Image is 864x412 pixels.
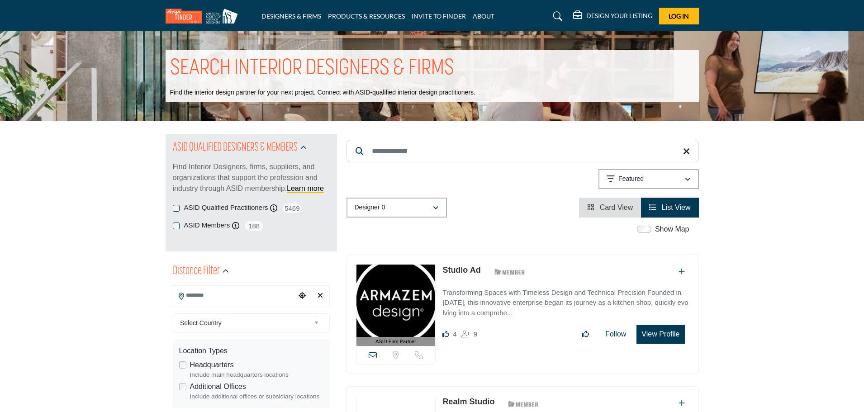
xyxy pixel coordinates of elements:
[636,325,684,344] button: View Profile
[166,9,242,24] img: Site Logo
[442,397,494,406] a: Realm Studio
[618,175,644,184] p: Featured
[287,185,324,192] a: Learn more
[173,161,330,194] p: Find Interior Designers, firms, suppliers, and organizations that support the profession and indu...
[576,325,595,343] button: Like listing
[261,12,321,20] a: DESIGNERS & FIRMS
[184,203,268,213] label: ASID Qualified Practitioners
[679,399,685,407] a: Add To List
[659,8,699,24] button: Log In
[173,205,180,212] input: ASID Qualified Practitioners checkbox
[170,88,475,97] p: Find the interior design partner for your next project. Connect with ASID-qualified interior desi...
[355,203,385,212] p: Designer 0
[347,198,447,218] button: Designer 0
[579,198,641,218] li: Card View
[180,317,310,328] span: Select Country
[679,268,685,275] a: Add To List
[641,198,698,218] li: List View
[179,346,323,356] div: Location Types
[473,12,494,20] a: ABOUT
[489,266,530,278] img: ASID Members Badge Icon
[190,360,234,370] label: Headquarters
[244,220,264,232] span: 188
[173,287,295,304] input: Search Location
[453,330,456,338] span: 4
[442,396,494,408] p: Realm Studio
[649,204,690,211] a: View List
[474,330,477,338] span: 9
[669,12,689,20] span: Log In
[184,220,230,231] label: ASID Members
[173,140,298,156] h2: ASID QUALIFIED DESIGNERS & MEMBERS
[190,370,323,379] div: Include main headquarters locations
[442,265,480,275] a: Studio Ad
[356,265,436,346] a: ASID Firm Partner
[587,204,633,211] a: View Card
[412,12,466,20] a: INVITE TO FINDER
[598,169,699,189] button: Featured
[190,381,246,392] label: Additional Offices
[313,286,327,306] div: Clear search location
[573,11,652,22] div: DESIGN YOUR LISTING
[442,288,689,318] p: Transforming Spaces with Timeless Design and Technical Precision Founded in [DATE], this innovati...
[586,12,652,20] h5: DESIGN YOUR LISTING
[600,204,633,211] span: Card View
[173,263,220,279] h2: Distance Filter
[328,12,405,20] a: PRODUCTS & RESOURCES
[599,325,632,343] button: Follow
[655,224,689,235] label: Show Map
[170,55,454,83] h1: SEARCH INTERIOR DESIGNERS & FIRMS
[662,204,691,211] span: List View
[375,338,416,346] span: ASID Firm Partner
[347,140,699,162] input: Search Keyword
[442,264,480,276] p: Studio Ad
[295,286,309,306] div: Choose your current location
[173,223,180,229] input: ASID Members checkbox
[282,203,302,214] span: 5469
[544,9,568,24] a: Search
[356,265,436,337] img: Studio Ad
[461,329,477,340] div: Followers
[190,392,323,401] div: Include additional offices or subsidiary locations
[442,331,449,337] i: Likes
[503,398,544,409] img: ASID Members Badge Icon
[442,282,689,318] a: Transforming Spaces with Timeless Design and Technical Precision Founded in [DATE], this innovati...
